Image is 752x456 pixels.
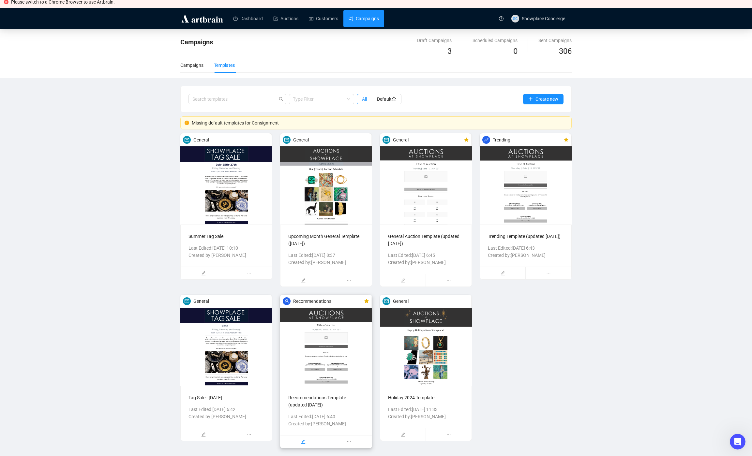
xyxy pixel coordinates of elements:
p: Created by: [PERSON_NAME] [388,413,464,420]
span: mail [185,299,189,303]
span: question-circle [499,16,504,21]
span: edit [201,432,206,437]
span: General [293,136,309,143]
span: All [362,96,367,102]
p: Last Edited: [DATE] 10:10 [188,244,264,252]
span: Default [377,96,396,102]
span: edit [401,432,405,437]
span: General [393,298,409,305]
span: ellipsis [326,435,372,448]
div: Campaigns [180,62,203,69]
img: 676f2b486491a1a56c9e6756 [380,295,472,386]
span: Showplace Concierge [522,16,565,21]
span: ellipsis [426,274,472,287]
span: star [564,138,568,142]
span: ellipsis [326,274,372,287]
a: Campaigns [349,10,379,27]
span: Campaigns [180,38,213,46]
a: Auctions [273,10,298,27]
span: Create new [535,96,558,103]
span: star [464,138,469,142]
p: Created by: [PERSON_NAME] [488,252,564,259]
div: Templates [214,62,235,69]
img: 67d32e168b458a2922cec47c [480,133,572,225]
p: Trending Template (updated [DATE]) [488,233,564,240]
div: Missing default templates for Consignment [192,119,567,126]
span: search [279,97,283,101]
img: 67d32ed157c2b8c29eb3b989 [380,133,472,225]
p: Last Edited: [DATE] 6:40 [288,413,364,420]
span: Recommendations [293,298,331,305]
img: 67d32e578b458a2922cec47d [280,295,372,386]
div: Scheduled Campaigns [473,37,518,44]
p: Last Edited: [DATE] 6:45 [388,252,464,259]
p: Summer Tag Sale [188,233,264,240]
span: star [392,96,396,101]
span: mail [384,138,389,142]
p: Last Edited: [DATE] 11:33 [388,406,464,413]
span: 306 [559,47,572,56]
p: Tag Sale - [DATE] [188,394,264,401]
span: ellipsis [426,428,472,441]
span: General [193,298,209,305]
span: General [393,136,409,143]
span: SC [513,15,518,22]
p: Last Edited: [DATE] 6:42 [188,406,264,413]
p: Created by: [PERSON_NAME] [288,259,364,266]
p: Last Edited: [DATE] 8:37 [288,252,364,259]
span: rise [484,138,489,142]
span: ellipsis [526,267,571,279]
span: exclamation-circle [185,121,189,125]
span: mail [384,299,389,303]
a: Customers [309,10,338,27]
span: ellipsis [226,428,272,441]
span: 0 [513,47,518,56]
button: Create new [523,94,564,104]
span: Trending [493,136,510,143]
p: Holiday 2024 Template [388,394,464,401]
span: star [364,299,369,303]
p: Upcoming Month General Template ([DATE]) [288,233,364,247]
span: edit [401,278,405,283]
img: logo [180,13,224,24]
p: General Auction Template (updated [DATE]) [388,233,464,247]
p: Created by: [PERSON_NAME] [388,259,464,266]
span: user [284,299,289,303]
a: question-circle [495,8,507,29]
span: General [193,136,209,143]
img: 6839ed0f45262155fcbb770c [280,133,372,225]
div: Draft Campaigns [417,37,452,44]
p: Last Edited: [DATE] 6:43 [488,244,564,252]
input: Search templates [188,94,276,104]
span: edit [501,271,505,275]
iframe: Intercom live chat [730,434,745,449]
p: Created by: [PERSON_NAME] [188,252,264,259]
p: Created by: [PERSON_NAME] [188,413,264,420]
div: Sent Campaigns [538,37,572,44]
span: mail [284,138,289,142]
span: 3 [447,47,452,56]
span: mail [185,138,189,142]
span: plus [528,96,533,101]
p: Created by: [PERSON_NAME] [288,420,364,427]
img: 6836315b89276d0cf0d490ff [180,295,272,386]
span: ellipsis [226,267,272,279]
a: Dashboard [233,10,263,27]
span: edit [201,271,206,275]
span: edit [301,439,306,444]
p: Recommendations Template (updated [DATE]) [288,394,364,408]
img: 687ff016e3ac594d957318f6 [180,133,272,225]
span: edit [301,278,306,283]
